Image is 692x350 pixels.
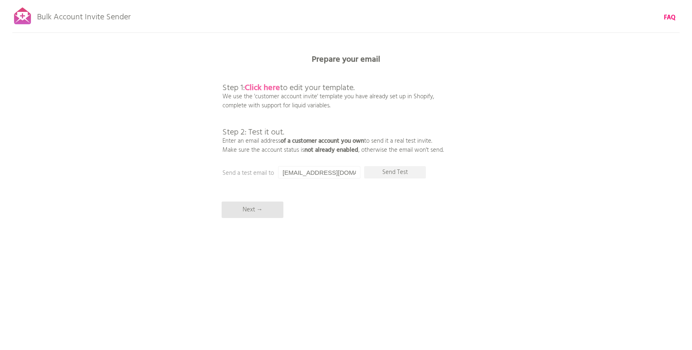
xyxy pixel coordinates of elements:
[664,13,676,22] a: FAQ
[222,202,283,218] p: Next →
[222,66,444,155] p: We use the 'customer account invite' template you have already set up in Shopify, complete with s...
[364,166,426,178] p: Send Test
[222,126,284,139] span: Step 2: Test it out.
[222,81,355,95] span: Step 1: to edit your template.
[281,136,364,146] b: of a customer account you own
[304,145,358,155] b: not already enabled
[312,53,380,66] b: Prepare your email
[222,169,387,178] p: Send a test email to
[664,13,676,23] b: FAQ
[37,5,131,25] p: Bulk Account Invite Sender
[245,81,280,95] a: Click here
